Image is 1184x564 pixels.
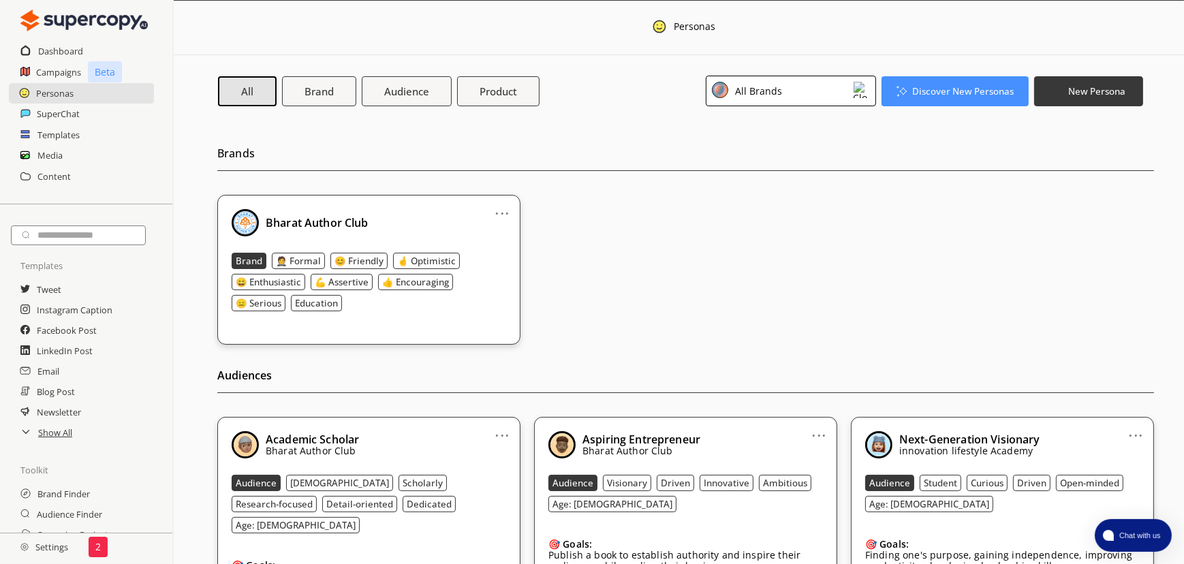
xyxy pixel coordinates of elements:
a: Campaign Brainstorm [37,524,125,545]
h2: Instagram Caption [37,300,112,320]
button: Student [920,475,961,491]
b: Academic Scholar [266,432,359,447]
b: 🤞 Optimistic [397,255,456,267]
img: Close [20,543,29,551]
button: Discover New Personas [882,76,1029,106]
b: Driven [1017,477,1046,489]
a: Campaigns [36,62,81,82]
img: Close [854,82,870,98]
button: Age: [DEMOGRAPHIC_DATA] [865,496,993,512]
button: 👍 Encouraging [378,274,453,290]
p: Beta [88,61,122,82]
a: Facebook Post [37,320,97,341]
button: Open-minded [1056,475,1123,491]
a: SuperChat [37,104,80,124]
b: 😄 Enthusiastic [236,276,301,288]
button: Detail-oriented [322,496,397,512]
button: Scholarly [399,475,447,491]
button: Innovative [700,475,753,491]
b: Age: [DEMOGRAPHIC_DATA] [236,519,356,531]
button: Age: [DEMOGRAPHIC_DATA] [232,517,360,533]
b: Ambitious [763,477,807,489]
a: Templates [37,125,80,145]
b: Discover New Personas [912,85,1014,97]
b: Research-focused [236,498,313,510]
b: Visionary [607,477,647,489]
b: Scholarly [403,477,443,489]
img: Close [652,19,667,34]
b: 🤵 Formal [276,255,321,267]
a: Content [37,166,71,187]
button: Brand [282,76,356,106]
b: Brand [305,84,334,98]
a: LinkedIn Post [37,341,93,361]
b: Bharat Author Club [266,215,369,230]
h2: Brands [217,143,1154,171]
b: 💪 Assertive [315,276,369,288]
h2: Media [37,145,63,166]
a: Personas [36,83,74,104]
button: Brand [232,253,266,269]
button: Visionary [603,475,651,491]
b: Student [924,477,957,489]
button: Ambitious [759,475,811,491]
p: Bharat Author Club [266,445,359,456]
b: Dedicated [407,498,452,510]
b: Open-minded [1060,477,1119,489]
button: Audience [362,76,452,106]
a: ... [495,202,510,213]
a: Blog Post [37,381,75,402]
p: 2 [95,542,101,552]
h2: Audiences [217,365,1154,393]
b: Audience [236,477,277,489]
b: Next-Generation Visionary [899,432,1040,447]
div: All Brands [731,82,783,100]
button: Driven [1013,475,1050,491]
button: Audience [865,475,914,491]
b: [DEMOGRAPHIC_DATA] [290,477,389,489]
b: Audience [384,84,429,98]
b: Age: [DEMOGRAPHIC_DATA] [552,498,672,510]
b: Goals: [563,537,592,550]
button: Driven [657,475,694,491]
b: 😑 Serious [236,297,281,309]
button: 😑 Serious [232,295,285,311]
a: Show All [38,422,72,443]
button: 🤞 Optimistic [393,253,460,269]
a: ... [495,424,510,435]
p: Bharat Author Club [582,445,700,456]
b: Aspiring Entrepreneur [582,432,700,447]
p: innovation lifestyle Academy [899,445,1040,456]
button: [DEMOGRAPHIC_DATA] [286,475,393,491]
b: 😊 Friendly [334,255,384,267]
img: Close [232,209,259,236]
h2: Newsletter [37,402,81,422]
a: ... [1129,424,1143,435]
img: Close [232,431,259,458]
b: Detail-oriented [326,498,393,510]
h2: Dashboard [38,41,83,61]
b: 👍 Encouraging [382,276,449,288]
span: Chat with us [1114,530,1164,541]
a: Audience Finder [37,504,102,524]
h2: Brand Finder [37,484,90,504]
b: Driven [661,477,690,489]
a: Tweet [37,279,61,300]
b: Goals: [879,537,909,550]
b: All [241,84,253,98]
img: Close [20,7,148,34]
b: New Persona [1068,85,1125,97]
button: Product [457,76,540,106]
button: 😄 Enthusiastic [232,274,305,290]
button: All [218,76,277,106]
img: Close [865,431,892,458]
